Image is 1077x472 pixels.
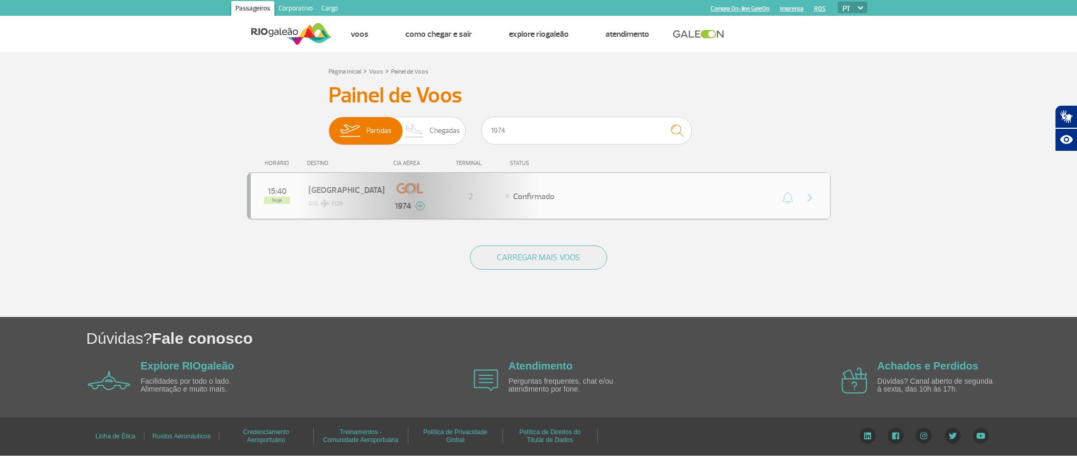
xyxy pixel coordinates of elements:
[842,367,867,394] img: airplane icon
[423,425,487,447] a: Política de Privacidade Global
[505,160,590,167] div: STATUS
[317,1,342,18] a: Cargo
[877,377,998,394] p: Dúvidas? Canal aberto de segunda à sexta, das 10h às 17h.
[385,65,389,77] a: >
[363,65,367,77] a: >
[859,428,876,444] img: LinkedIn
[333,117,366,145] img: slider-embarque
[250,160,307,167] div: HORÁRIO
[329,83,749,109] h3: Painel de Voos
[1055,105,1077,128] button: Abrir tradutor de língua de sinais.
[711,5,770,12] a: Compra On-line GaleOn
[405,29,472,39] a: Como chegar e sair
[470,245,607,270] button: CARREGAR MAIS VOOS
[351,29,368,39] a: Voos
[391,68,428,76] a: Painel de Voos
[274,1,317,18] a: Corporativo
[366,117,392,145] span: Partidas
[141,377,262,394] p: Facilidades por todo o lado. Alimentação e muito mais.
[369,68,383,76] a: Voos
[877,360,978,372] a: Achados e Perdidos
[95,429,135,444] a: Linha de Ética
[481,117,692,145] input: Voo, cidade ou cia aérea
[973,428,989,444] img: YouTube
[141,360,234,372] a: Explore RIOgaleão
[814,5,826,12] a: RQS
[1055,128,1077,151] button: Abrir recursos assistivos.
[436,160,505,167] div: TERMINAL
[399,117,430,145] img: slider-desembarque
[780,5,804,12] a: Imprensa
[86,327,1077,349] h1: Dúvidas?
[888,428,904,444] img: Facebook
[916,428,932,444] img: Instagram
[243,425,289,447] a: Credenciamento Aeroportuário
[429,117,460,145] span: Chegadas
[1055,105,1077,151] div: Plugin de acessibilidade da Hand Talk.
[606,29,649,39] a: Atendimento
[329,68,361,76] a: Página Inicial
[519,425,581,447] a: Política de Direitos do Titular de Dados
[945,428,961,444] img: Twitter
[307,160,384,167] div: DESTINO
[152,330,253,347] span: Fale conosco
[474,370,498,391] img: airplane icon
[508,377,629,394] p: Perguntas frequentes, chat e/ou atendimento por fone.
[508,360,572,372] a: Atendimento
[323,425,398,447] a: Treinamentos - Comunidade Aeroportuária
[152,429,211,444] a: Ruídos Aeronáuticos
[509,29,569,39] a: Explore RIOgaleão
[384,160,436,167] div: CIA AÉREA
[88,371,130,390] img: airplane icon
[231,1,274,18] a: Passageiros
